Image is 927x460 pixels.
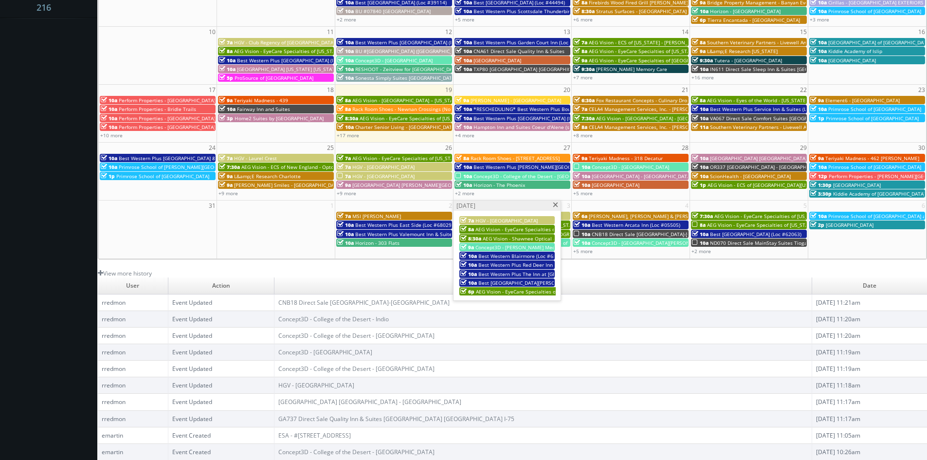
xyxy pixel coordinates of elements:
span: Sonesta Simply Suites [GEOGRAPHIC_DATA] [355,74,456,81]
span: 10 [208,27,217,37]
span: Fox Restaurant Concepts - Culinary Dropout [596,97,698,104]
span: 10a [101,106,117,112]
span: 8:30a [574,8,595,15]
span: IN611 Direct Sale Sleep Inn & Suites [GEOGRAPHIC_DATA] [710,66,845,73]
span: HGV - [GEOGRAPHIC_DATA] [352,173,415,180]
span: AEG Vision - EyeCare Specialties of [US_STATE] – [PERSON_NAME] Family EyeCare [589,48,778,55]
span: 10a [101,97,117,104]
a: +4 more [455,132,474,139]
span: 6 [921,201,926,211]
span: Best Western Plus [PERSON_NAME][GEOGRAPHIC_DATA]/[PERSON_NAME][GEOGRAPHIC_DATA] (Loc #10397) [473,164,724,170]
span: Southern Veterinary Partners - Livewell Animal Urgent Care of Goodyear [710,124,879,130]
span: 30 [917,143,926,153]
span: 2p [810,221,824,228]
span: HGV - [GEOGRAPHIC_DATA] [475,217,538,224]
span: 25 [326,143,335,153]
td: Event Updated [168,344,274,360]
span: AEG Vision - EyeCare Specialties of [US_STATE] – [PERSON_NAME] Eye Care [352,155,527,162]
a: +8 more [573,132,593,139]
span: 9a [219,182,233,188]
a: +17 more [337,132,359,139]
span: 3 [566,201,571,211]
span: 10a [810,8,827,15]
span: 10a [455,48,472,55]
span: 1p [692,182,706,188]
span: 9a [692,48,706,55]
span: 11a [692,124,709,130]
span: Best Western Plus Service Inn & Suites (Loc #61094) WHITE GLOVE [710,106,867,112]
span: AEG Vision - EyeCare Specialties of [US_STATE] - Carolina Family Vision [707,221,872,228]
td: Date [812,277,927,294]
span: [GEOGRAPHIC_DATA] [828,57,876,64]
a: +7 more [573,74,593,81]
span: AEG Vision - ECS of New England - OptomEyes Health – [GEOGRAPHIC_DATA] [241,164,419,170]
span: 10a [692,106,709,112]
span: 8:30a [460,235,481,242]
td: Event Updated [168,294,274,311]
span: Best Western Plus Garden Court Inn (Loc #05224) [473,39,589,46]
span: Perform Properties - [GEOGRAPHIC_DATA] [119,97,215,104]
td: [DATE] 11:20am [812,311,927,327]
span: 10a [101,155,117,162]
span: [GEOGRAPHIC_DATA] [826,221,873,228]
span: 12 [444,27,453,37]
span: Best Western Plus [GEOGRAPHIC_DATA] (Loc #11187) [473,115,597,122]
span: AEG Vision - [GEOGRAPHIC_DATA] – [US_STATE][GEOGRAPHIC_DATA]. ([GEOGRAPHIC_DATA]) [352,97,562,104]
span: 10a [337,124,354,130]
span: 8a [692,97,706,104]
span: 1 [329,201,335,211]
a: +5 more [573,248,593,255]
span: 10a [337,39,354,46]
span: 16 [917,27,926,37]
span: 10a [455,164,472,170]
span: 8a [460,226,474,233]
span: 10a [337,221,354,228]
span: 3:30p [810,190,832,197]
span: Best Western Plus The Inn at [GEOGRAPHIC_DATA][PERSON_NAME] (Loc #61082) [478,271,666,277]
span: 1p [101,173,115,180]
span: 10a [810,106,827,112]
span: 10a [574,221,590,228]
span: 3p [219,115,233,122]
span: 10a [810,164,827,170]
span: AEG Vision - EyeCare Specialties of [US_STATE] - [PERSON_NAME] Eyecare Associates - [PERSON_NAME] [234,48,474,55]
span: 8a [337,106,351,112]
span: Tierra Encantada - [GEOGRAPHIC_DATA] [708,17,800,23]
span: 10a [219,57,236,64]
a: [GEOGRAPHIC_DATA] [GEOGRAPHIC_DATA] - [GEOGRAPHIC_DATA] [278,398,461,406]
span: 10a [101,115,117,122]
span: 10a [101,124,117,130]
span: 13 [563,27,571,37]
span: ND070 Direct Sale MainStay Suites Tioga [710,239,807,246]
span: 28 [681,143,690,153]
a: GA737 Direct Sale Quality Inn & Suites [GEOGRAPHIC_DATA] [GEOGRAPHIC_DATA] I-75 [278,415,514,423]
span: 17 [208,85,217,95]
span: Kiddie Academy of [GEOGRAPHIC_DATA] [833,190,925,197]
span: [GEOGRAPHIC_DATA] [473,57,521,64]
span: HGV - Club Regency of [GEOGRAPHIC_DATA] [234,39,335,46]
span: 7:30a [574,115,595,122]
span: AEG Vision - Eyes of the World - [US_STATE][GEOGRAPHIC_DATA] [707,97,855,104]
a: +2 more [691,248,711,255]
span: 10a [574,239,590,246]
span: 15 [799,27,808,37]
span: 7:30a [219,164,240,170]
span: BU #07840 [GEOGRAPHIC_DATA] [355,8,431,15]
span: Horizon - [GEOGRAPHIC_DATA] [710,8,781,15]
span: CNB18 Direct Sale [GEOGRAPHIC_DATA]-[GEOGRAPHIC_DATA] [592,231,733,238]
a: ESA - #[STREET_ADDRESS] [278,431,351,440]
span: 10a [337,74,354,81]
span: *RESCHEDULING* Best Western Plus Boulder [GEOGRAPHIC_DATA] (Loc #06179) [473,106,661,112]
td: Event Updated [168,327,274,344]
span: Best Western Arcata Inn (Loc #05505) [592,221,680,228]
span: 10a [574,173,590,180]
span: 8a [574,124,587,130]
span: 7a [337,173,351,180]
span: 10a [460,261,477,268]
span: 9a [219,97,233,104]
td: rredmon [98,294,168,311]
span: 10a [455,173,472,180]
span: 29 [799,143,808,153]
span: AEG Vision - EyeCare Specialties of [US_STATE] – [PERSON_NAME] Vision [714,213,882,220]
span: 10a [455,106,472,112]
